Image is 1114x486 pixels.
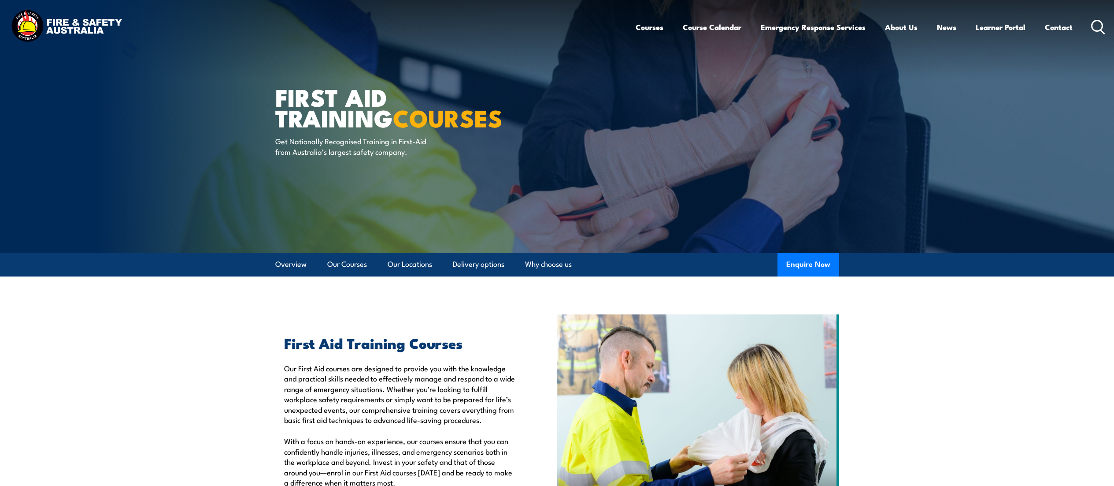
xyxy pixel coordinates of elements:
[453,253,504,276] a: Delivery options
[761,15,866,39] a: Emergency Response Services
[275,253,307,276] a: Overview
[885,15,918,39] a: About Us
[275,86,493,127] h1: First Aid Training
[636,15,663,39] a: Courses
[976,15,1025,39] a: Learner Portal
[777,253,839,277] button: Enquire Now
[393,99,503,135] strong: COURSES
[284,363,517,425] p: Our First Aid courses are designed to provide you with the knowledge and practical skills needed ...
[937,15,956,39] a: News
[327,253,367,276] a: Our Courses
[683,15,741,39] a: Course Calendar
[284,336,517,349] h2: First Aid Training Courses
[275,136,436,157] p: Get Nationally Recognised Training in First-Aid from Australia’s largest safety company.
[1045,15,1073,39] a: Contact
[525,253,572,276] a: Why choose us
[388,253,432,276] a: Our Locations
